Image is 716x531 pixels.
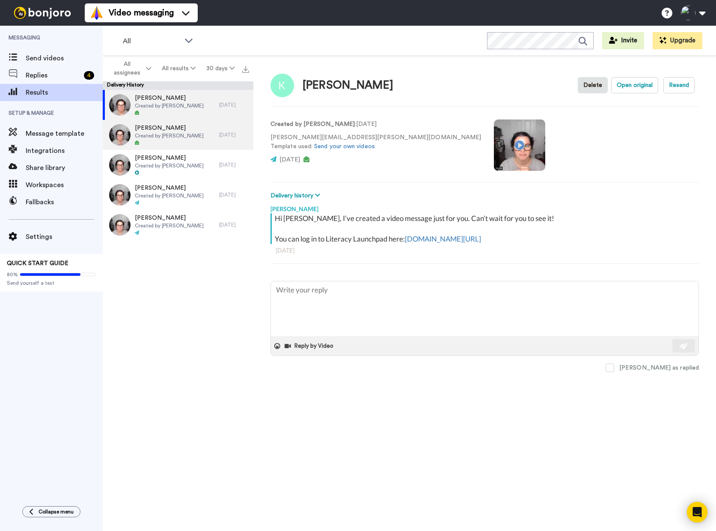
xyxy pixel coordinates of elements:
[270,200,699,213] div: [PERSON_NAME]
[109,7,174,19] span: Video messaging
[104,57,157,81] button: All assignees
[109,154,131,176] img: e2005f8c-3abb-4081-9d97-6e528a48ac50-thumb.jpg
[109,124,131,146] img: 8ac4455d-e256-4ae1-b176-284c54240d19-thumb.jpg
[103,210,253,240] a: [PERSON_NAME]Created by [PERSON_NAME][DATE]
[26,53,103,63] span: Send videos
[7,280,96,286] span: Send yourself a test
[135,124,204,132] span: [PERSON_NAME]
[123,36,180,46] span: All
[26,163,103,173] span: Share library
[26,197,103,207] span: Fallbacks
[109,94,131,116] img: 8f814e6c-e2c5-478a-aab2-72ad2358b8f8-thumb.jpg
[135,132,204,139] span: Created by [PERSON_NAME]
[619,364,699,372] div: [PERSON_NAME] as replied
[663,77,695,93] button: Resend
[219,221,249,228] div: [DATE]
[103,81,253,90] div: Delivery History
[90,6,104,20] img: vm-color.svg
[103,180,253,210] a: [PERSON_NAME]Created by [PERSON_NAME][DATE]
[135,184,204,192] span: [PERSON_NAME]
[103,150,253,180] a: [PERSON_NAME]Created by [PERSON_NAME][DATE]
[653,32,702,49] button: Upgrade
[135,154,204,162] span: [PERSON_NAME]
[602,32,644,49] button: Invite
[135,94,204,102] span: [PERSON_NAME]
[7,271,18,278] span: 80%
[687,502,707,522] div: Open Intercom Messenger
[7,260,68,266] span: QUICK START GUIDE
[270,191,323,200] button: Delivery history
[157,61,201,76] button: All results
[109,184,131,206] img: 72d9516f-9bba-4136-af99-6319d82967cd-thumb.jpg
[26,146,103,156] span: Integrations
[279,157,300,163] span: [DATE]
[26,180,103,190] span: Workspaces
[26,87,103,98] span: Results
[103,90,253,120] a: [PERSON_NAME]Created by [PERSON_NAME][DATE]
[103,120,253,150] a: [PERSON_NAME]Created by [PERSON_NAME][DATE]
[284,340,336,352] button: Reply by Video
[578,77,608,93] button: Delete
[135,214,204,222] span: [PERSON_NAME]
[679,343,689,349] img: send-white.svg
[270,74,294,97] img: Image of Katherine
[219,161,249,168] div: [DATE]
[10,7,74,19] img: bj-logo-header-white.svg
[26,128,103,139] span: Message template
[219,101,249,108] div: [DATE]
[242,66,249,73] img: export.svg
[110,60,144,77] span: All assignees
[270,133,481,151] p: [PERSON_NAME][EMAIL_ADDRESS][PERSON_NAME][DOMAIN_NAME] Template used:
[270,121,355,127] strong: Created by [PERSON_NAME]
[611,77,658,93] button: Open original
[135,102,204,109] span: Created by [PERSON_NAME]
[109,214,131,236] img: 5e53165e-e7fb-4126-8db3-772f39107deb-thumb.jpg
[240,62,252,75] button: Export all results that match these filters now.
[314,143,375,149] a: Send your own videos
[135,192,204,199] span: Created by [PERSON_NAME]
[201,61,240,76] button: 30 days
[219,191,249,198] div: [DATE]
[303,79,393,92] div: [PERSON_NAME]
[26,232,103,242] span: Settings
[22,506,80,517] button: Collapse menu
[276,246,694,255] div: [DATE]
[135,222,204,229] span: Created by [PERSON_NAME]
[275,213,697,244] div: Hi [PERSON_NAME], I’ve created a video message just for you. Can’t wait for you to see it! You ca...
[270,120,481,129] p: : [DATE]
[405,234,481,243] a: [DOMAIN_NAME][URL]
[39,508,74,515] span: Collapse menu
[26,70,80,81] span: Replies
[219,131,249,138] div: [DATE]
[135,162,204,169] span: Created by [PERSON_NAME]
[84,71,94,80] div: 4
